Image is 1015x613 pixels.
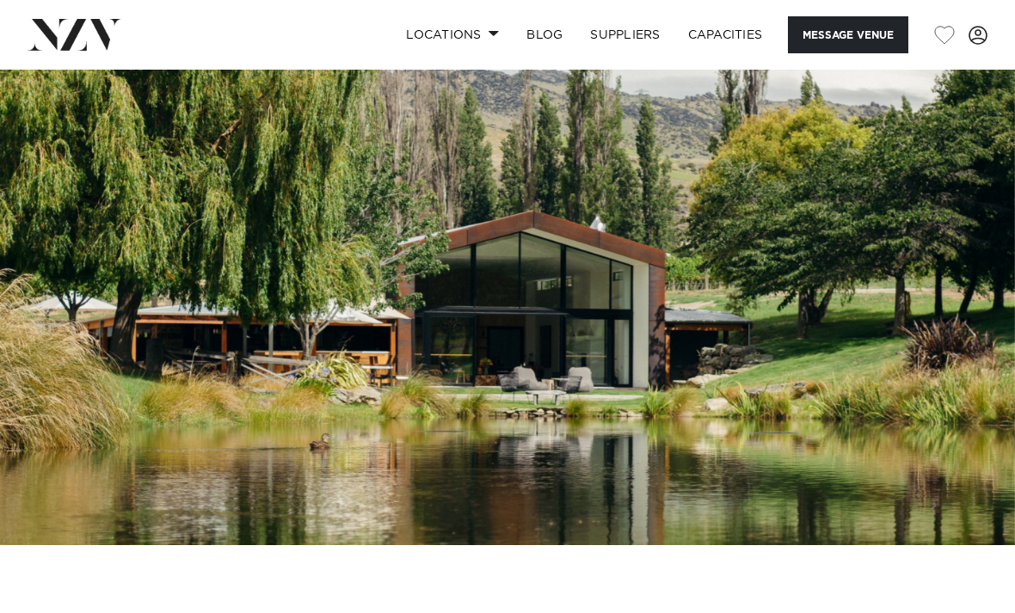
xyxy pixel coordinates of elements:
a: Capacities [674,16,777,53]
a: Locations [392,16,513,53]
img: nzv-logo.png [28,19,121,50]
a: BLOG [513,16,576,53]
button: Message Venue [788,16,908,53]
a: SUPPLIERS [576,16,674,53]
